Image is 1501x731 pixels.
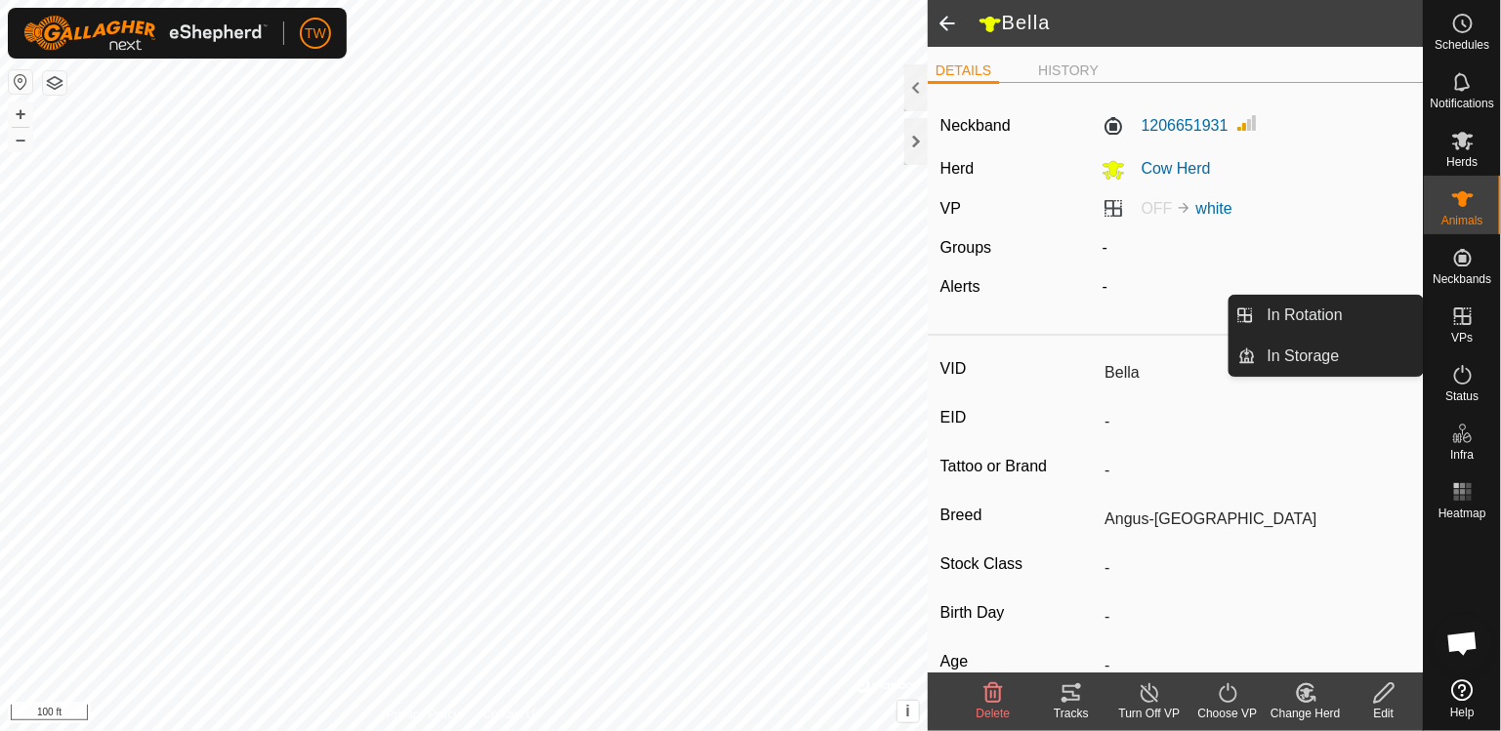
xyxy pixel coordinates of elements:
span: Notifications [1431,98,1494,109]
div: - [1094,275,1418,299]
a: white [1195,200,1231,217]
label: EID [940,405,1098,430]
span: Neckbands [1433,273,1491,285]
li: In Storage [1230,337,1423,376]
label: VID [940,356,1098,382]
label: Age [940,649,1098,674]
div: Change Herd [1267,705,1345,722]
img: Gallagher Logo [23,16,268,51]
button: + [9,102,32,126]
div: Edit [1345,705,1423,722]
label: VP [940,200,961,217]
span: Status [1445,390,1479,402]
button: – [9,128,32,151]
label: Birth Day [940,600,1098,626]
li: DETAILS [928,61,999,84]
button: Reset Map [9,70,32,94]
span: In Storage [1268,345,1340,368]
span: Infra [1450,449,1474,461]
label: Groups [940,239,991,256]
img: to [1176,200,1191,216]
label: Stock Class [940,551,1098,577]
button: i [897,701,919,722]
div: Tracks [1032,705,1110,722]
a: In Rotation [1256,296,1423,335]
a: Contact Us [483,706,541,723]
span: TW [305,23,326,44]
div: Choose VP [1188,705,1267,722]
label: Tattoo or Brand [940,454,1098,479]
div: Turn Off VP [1110,705,1188,722]
label: Breed [940,503,1098,528]
label: 1206651931 [1102,114,1228,138]
li: HISTORY [1030,61,1106,81]
span: In Rotation [1268,304,1343,327]
div: Open chat [1434,614,1492,672]
span: OFF [1141,200,1172,217]
a: In Storage [1256,337,1423,376]
span: Animals [1441,215,1483,226]
span: Cow Herd [1125,160,1210,177]
label: Herd [940,160,975,177]
h2: Bella [979,11,1423,36]
button: Map Layers [43,71,66,95]
span: i [906,703,910,719]
span: VPs [1451,332,1473,344]
a: Help [1424,671,1501,726]
label: Alerts [940,278,980,295]
span: Help [1450,707,1475,718]
span: Schedules [1435,39,1489,51]
label: Neckband [940,114,1011,138]
div: - [1094,236,1418,260]
li: In Rotation [1230,296,1423,335]
span: Heatmap [1438,508,1486,519]
a: Privacy Policy [387,706,460,723]
img: Signal strength [1235,111,1259,135]
span: Herds [1446,156,1478,168]
span: Delete [977,707,1011,720]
